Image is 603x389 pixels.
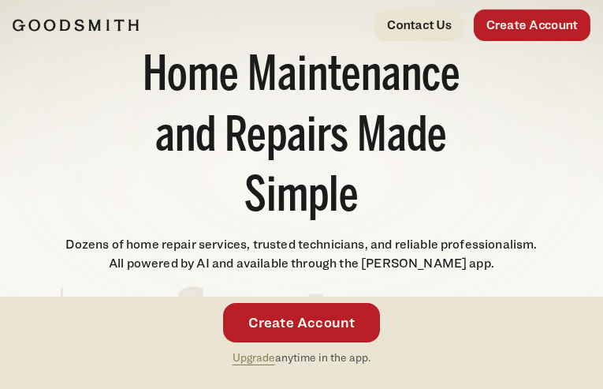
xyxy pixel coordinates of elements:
[233,349,371,367] p: anytime in the app.
[109,47,494,229] h1: Home Maintenance and Repairs Made Simple
[13,19,139,32] img: Goodsmith
[233,350,275,364] a: Upgrade
[223,303,381,342] a: Create Account
[374,9,464,41] a: Contact Us
[474,9,590,41] a: Create Account
[65,237,537,271] span: Dozens of home repair services, trusted technicians, and reliable professionalism. All powered by...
